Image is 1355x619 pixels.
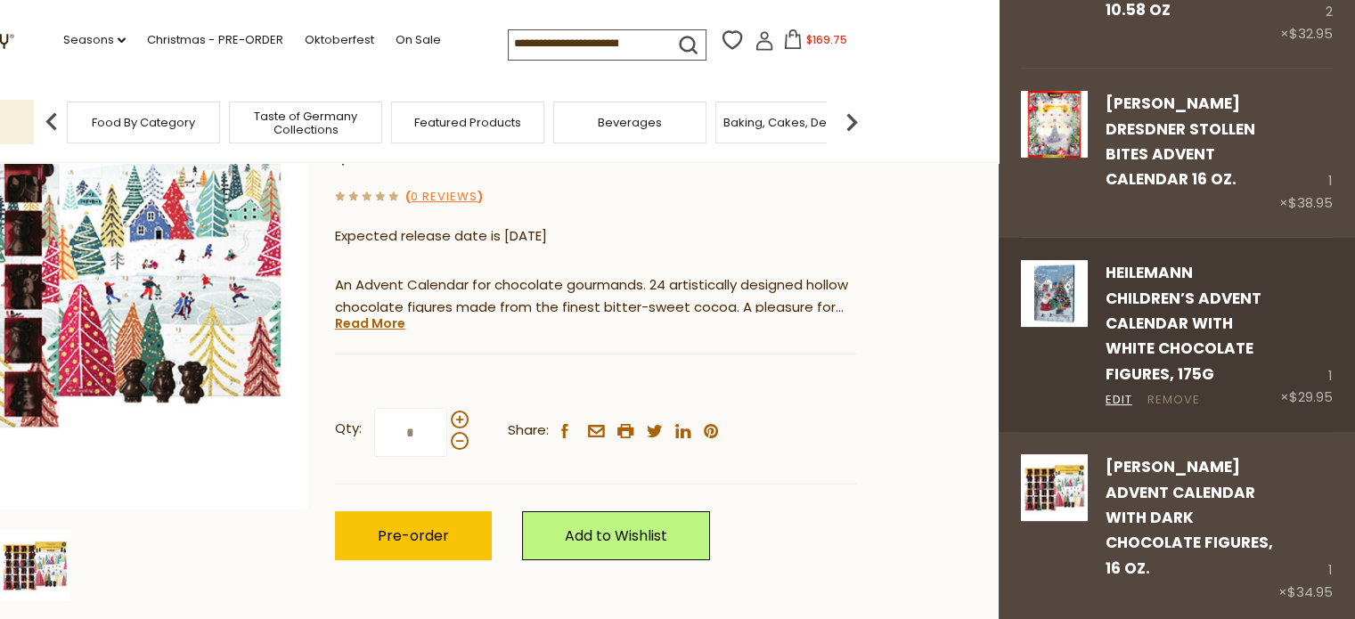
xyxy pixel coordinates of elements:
a: Edit [1106,391,1132,410]
a: Seasons [63,30,126,50]
p: Expected release date is [DATE] [335,225,856,248]
div: 1 × [1279,91,1333,215]
a: Baking, Cakes, Desserts [723,116,861,129]
strong: Qty: [335,418,362,440]
img: Schluender Dresdner Stollen Bites Advent Calendar 16 oz. [1021,91,1088,158]
input: Qty: [374,408,447,457]
a: Christmas - PRE-ORDER [147,30,282,50]
a: Beverages [598,116,662,129]
a: Oktoberfest [304,30,373,50]
a: Simon Coll Advent Calendar [1021,454,1088,603]
a: On Sale [395,30,440,50]
span: $29.95 [1289,387,1333,406]
div: 1 × [1278,454,1333,603]
img: Heilemann Children Advent Calendar with white Chocolate Figures [1021,260,1088,327]
a: Remove [1147,391,1200,410]
img: Simon Coll Advent Calendar [1021,454,1088,521]
a: Heilemann Children Advent Calendar with white Chocolate Figures [1021,260,1088,409]
a: [PERSON_NAME] Advent Calendar with Dark Chocolate Figures, 16 oz. [1106,456,1273,578]
span: $169.75 [806,32,847,47]
a: Taste of Germany Collections [234,110,377,136]
span: ( ) [405,188,483,205]
a: 0 Reviews [411,188,478,207]
a: Read More [335,314,405,332]
span: $34.95 [1287,582,1333,601]
a: Featured Products [414,116,521,129]
span: Pre-order [378,525,449,546]
a: [PERSON_NAME] Dresdner Stollen Bites Advent Calendar 16 oz. [1106,93,1255,190]
div: 1 × [1280,260,1333,409]
span: $32.95 [1289,24,1333,43]
span: Share: [508,419,549,442]
a: Food By Category [92,116,195,129]
a: Heilemann Children’s Advent Calendar with white Chocolate figures, 175g [1106,262,1261,384]
a: Add to Wishlist [522,511,710,560]
button: Pre-order [335,511,492,560]
img: previous arrow [34,104,69,140]
img: next arrow [834,104,869,140]
span: $38.95 [1288,193,1333,212]
a: Schluender Dresdner Stollen Bites Advent Calendar 16 oz. [1021,91,1088,215]
p: An Advent Calendar for chocolate gourmands. 24 artistically designed hollow chocolate figures mad... [335,274,856,319]
button: $169.75 [778,29,853,56]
